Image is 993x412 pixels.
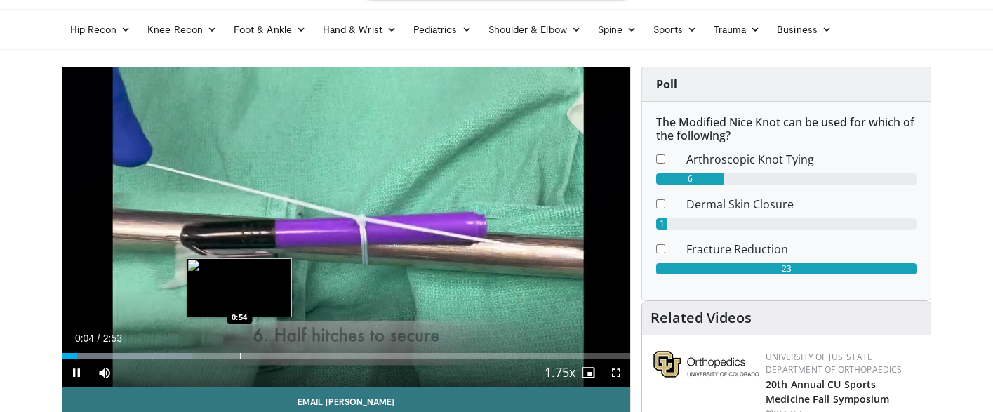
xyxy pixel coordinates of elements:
a: Business [768,15,840,44]
button: Playback Rate [546,359,574,387]
div: 6 [656,173,724,185]
img: 355603a8-37da-49b6-856f-e00d7e9307d3.png.150x105_q85_autocrop_double_scale_upscale_version-0.2.png [653,351,759,378]
dd: Fracture Reduction [676,241,927,258]
a: Pediatrics [405,15,480,44]
div: 23 [656,263,917,274]
a: Knee Recon [139,15,225,44]
a: Shoulder & Elbow [480,15,589,44]
a: Hip Recon [62,15,140,44]
button: Enable picture-in-picture mode [574,359,602,387]
a: Sports [645,15,705,44]
button: Pause [62,359,91,387]
h4: Related Videos [651,310,752,326]
dd: Arthroscopic Knot Tying [676,151,927,168]
a: Hand & Wrist [314,15,405,44]
a: 20th Annual CU Sports Medicine Fall Symposium [766,378,889,406]
dd: Dermal Skin Closure [676,196,927,213]
div: Progress Bar [62,353,631,359]
video-js: Video Player [62,67,631,387]
strong: Poll [656,77,677,92]
h6: The Modified Nice Knot can be used for which of the following? [656,116,917,142]
span: 0:04 [75,333,94,344]
a: Spine [589,15,645,44]
span: 2:53 [103,333,122,344]
img: image.jpeg [187,258,292,317]
div: 1 [656,218,667,230]
a: Trauma [705,15,769,44]
button: Mute [91,359,119,387]
a: Foot & Ankle [225,15,314,44]
a: University of [US_STATE] Department of Orthopaedics [766,351,902,376]
span: / [98,333,100,344]
button: Fullscreen [602,359,630,387]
